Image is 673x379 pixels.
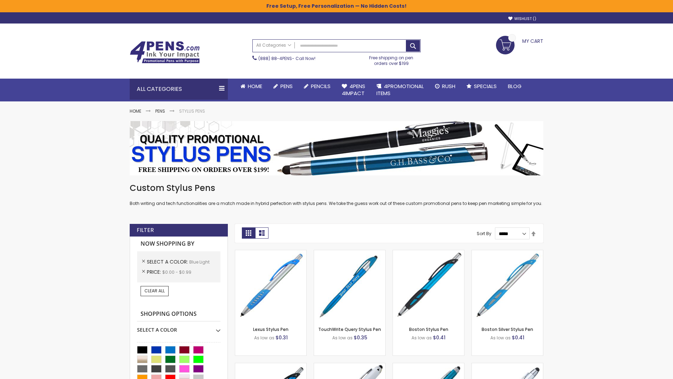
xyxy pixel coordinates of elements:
[342,82,365,97] span: 4Pens 4impact
[130,41,200,64] img: 4Pens Custom Pens and Promotional Products
[130,121,543,175] img: Stylus Pens
[393,250,464,321] img: Boston Stylus Pen-Blue - Light
[412,335,432,341] span: As low as
[276,334,288,341] span: $0.31
[461,79,502,94] a: Specials
[253,40,295,51] a: All Categories
[393,363,464,369] a: Lory Metallic Stylus Pen-Blue - Light
[512,334,524,341] span: $0.41
[137,226,154,234] strong: Filter
[429,79,461,94] a: Rush
[472,250,543,256] a: Boston Silver Stylus Pen-Blue - Light
[256,42,291,48] span: All Categories
[235,250,306,321] img: Lexus Stylus Pen-Blue - Light
[235,363,306,369] a: Lexus Metallic Stylus Pen-Blue - Light
[162,269,191,275] span: $0.00 - $0.99
[314,250,385,321] img: TouchWrite Query Stylus Pen-Blue Light
[508,82,522,90] span: Blog
[482,326,533,332] a: Boston Silver Stylus Pen
[472,250,543,321] img: Boston Silver Stylus Pen-Blue - Light
[433,334,446,341] span: $0.41
[508,16,536,21] a: Wishlist
[130,182,543,194] h1: Custom Stylus Pens
[258,55,315,61] span: - Call Now!
[137,237,220,251] strong: Now Shopping by
[155,108,165,114] a: Pens
[137,307,220,322] strong: Shopping Options
[253,326,288,332] a: Lexus Stylus Pen
[490,335,511,341] span: As low as
[311,82,331,90] span: Pencils
[141,286,169,296] a: Clear All
[280,82,293,90] span: Pens
[130,182,543,207] div: Both writing and tech functionalities are a match made in hybrid perfection with stylus pens. We ...
[144,288,165,294] span: Clear All
[258,55,292,61] a: (888) 88-4PENS
[371,79,429,101] a: 4PROMOTIONALITEMS
[268,79,298,94] a: Pens
[474,82,497,90] span: Specials
[314,250,385,256] a: TouchWrite Query Stylus Pen-Blue Light
[147,258,189,265] span: Select A Color
[502,79,527,94] a: Blog
[336,79,371,101] a: 4Pens4impact
[254,335,274,341] span: As low as
[189,259,210,265] span: Blue Light
[477,231,491,237] label: Sort By
[130,79,228,100] div: All Categories
[393,250,464,256] a: Boston Stylus Pen-Blue - Light
[332,335,353,341] span: As low as
[362,52,421,66] div: Free shipping on pen orders over $199
[409,326,448,332] a: Boston Stylus Pen
[147,268,162,275] span: Price
[472,363,543,369] a: Silver Cool Grip Stylus Pen-Blue - Light
[442,82,455,90] span: Rush
[235,250,306,256] a: Lexus Stylus Pen-Blue - Light
[235,79,268,94] a: Home
[137,321,220,333] div: Select A Color
[248,82,262,90] span: Home
[130,108,141,114] a: Home
[318,326,381,332] a: TouchWrite Query Stylus Pen
[298,79,336,94] a: Pencils
[314,363,385,369] a: Kimberly Logo Stylus Pens-LT-Blue
[354,334,367,341] span: $0.35
[376,82,424,97] span: 4PROMOTIONAL ITEMS
[242,227,255,239] strong: Grid
[179,108,205,114] strong: Stylus Pens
